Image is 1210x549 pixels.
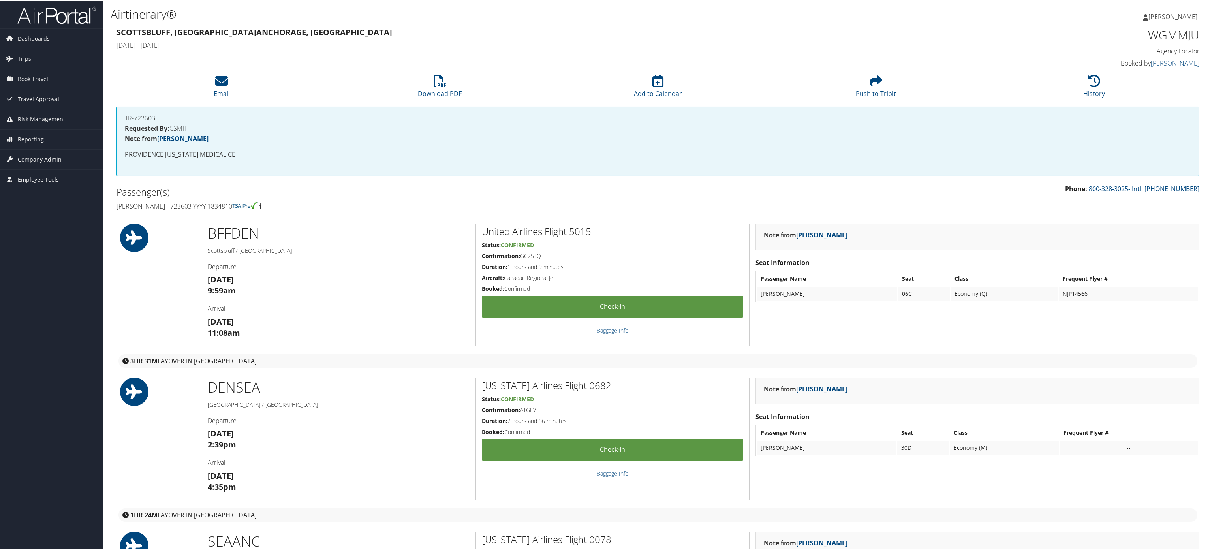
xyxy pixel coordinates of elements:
strong: Confirmation: [482,251,520,259]
strong: [DATE] [208,273,234,284]
th: Seat [897,425,949,439]
h5: Confirmed [482,284,743,292]
strong: 11:08am [208,327,240,337]
h4: CSMITH [125,124,1191,131]
div: layover in [GEOGRAPHIC_DATA] [118,353,1197,367]
h5: 2 hours and 56 minutes [482,416,743,424]
h5: ATGEVJ [482,405,743,413]
strong: Seat Information [755,412,810,420]
strong: Aircraft: [482,273,504,281]
td: [PERSON_NAME] [757,440,896,454]
h5: [GEOGRAPHIC_DATA] / [GEOGRAPHIC_DATA] [208,400,470,408]
span: Confirmed [501,241,534,248]
a: [PERSON_NAME] [157,133,209,142]
img: tsa-precheck.png [232,201,258,208]
a: Email [214,78,230,97]
img: airportal-logo.png [17,5,96,24]
span: Confirmed [501,395,534,402]
span: Employee Tools [18,169,59,189]
th: Frequent Flyer # [1059,271,1198,285]
span: Reporting [18,129,44,149]
strong: 1HR 24M [130,510,158,519]
strong: Note from [125,133,209,142]
strong: Scottsbluff, [GEOGRAPHIC_DATA] Anchorage, [GEOGRAPHIC_DATA] [116,26,392,37]
strong: Note from [764,230,847,239]
h4: [DATE] - [DATE] [116,40,926,49]
th: Class [951,271,1058,285]
p: PROVIDENCE [US_STATE] MEDICAL CE [125,149,1191,159]
a: Baggage Info [597,326,628,333]
strong: 2:39pm [208,438,236,449]
strong: Duration: [482,416,507,424]
span: Travel Approval [18,88,59,108]
a: [PERSON_NAME] [1143,4,1205,28]
span: Company Admin [18,149,62,169]
div: layover in [GEOGRAPHIC_DATA] [118,508,1197,521]
h2: Passenger(s) [116,184,652,198]
a: Check-in [482,438,743,460]
h4: Departure [208,261,470,270]
td: NJP14566 [1059,286,1198,300]
a: [PERSON_NAME] [796,384,847,393]
strong: Status: [482,395,501,402]
h4: Arrival [208,457,470,466]
a: [PERSON_NAME] [796,538,847,547]
a: [PERSON_NAME] [1151,58,1199,67]
strong: 4:35pm [208,481,236,491]
a: Push to Tripit [856,78,896,97]
th: Class [950,425,1058,439]
a: 800-328-3025- Intl. [PHONE_NUMBER] [1089,184,1199,192]
strong: Requested By: [125,123,169,132]
a: Add to Calendar [634,78,682,97]
h4: [PERSON_NAME] - 723603 YYYY 1834810 [116,201,652,210]
strong: [DATE] [208,470,234,480]
th: Frequent Flyer # [1060,425,1198,439]
a: Download PDF [418,78,462,97]
h1: WGMMJU [938,26,1199,43]
strong: Seat Information [755,258,810,266]
h2: United Airlines Flight 5015 [482,224,743,237]
h1: BFF DEN [208,223,470,243]
h2: [US_STATE] Airlines Flight 0078 [482,532,743,545]
th: Passenger Name [757,425,896,439]
a: History [1083,78,1105,97]
h5: GC25TQ [482,251,743,259]
h5: 1 hours and 9 minutes [482,262,743,270]
h4: Agency Locator [938,46,1199,55]
h5: Confirmed [482,427,743,435]
h5: Scottsbluff / [GEOGRAPHIC_DATA] [208,246,470,254]
span: Trips [18,48,31,68]
h1: DEN SEA [208,377,470,397]
h1: Airtinerary® [111,5,840,22]
th: Seat [898,271,950,285]
h4: Arrival [208,303,470,312]
span: [PERSON_NAME] [1148,11,1197,20]
td: 06C [898,286,950,300]
td: 30D [897,440,949,454]
strong: 3HR 31M [130,356,158,365]
td: [PERSON_NAME] [757,286,897,300]
a: Baggage Info [597,469,628,476]
h4: Booked by [938,58,1199,67]
span: Book Travel [18,68,48,88]
a: [PERSON_NAME] [796,230,847,239]
div: -- [1063,444,1194,451]
strong: 9:59am [208,284,236,295]
span: Risk Management [18,109,65,128]
strong: [DATE] [208,316,234,326]
h5: Canadair Regional Jet [482,273,743,281]
strong: Booked: [482,284,504,291]
h4: TR-723603 [125,114,1191,120]
strong: Phone: [1065,184,1087,192]
strong: Status: [482,241,501,248]
strong: Note from [764,384,847,393]
a: Check-in [482,295,743,317]
h4: Departure [208,416,470,424]
strong: Confirmation: [482,405,520,413]
td: Economy (Q) [951,286,1058,300]
span: Dashboards [18,28,50,48]
th: Passenger Name [757,271,897,285]
strong: Note from [764,538,847,547]
h2: [US_STATE] Airlines Flight 0682 [482,378,743,391]
strong: Booked: [482,427,504,435]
